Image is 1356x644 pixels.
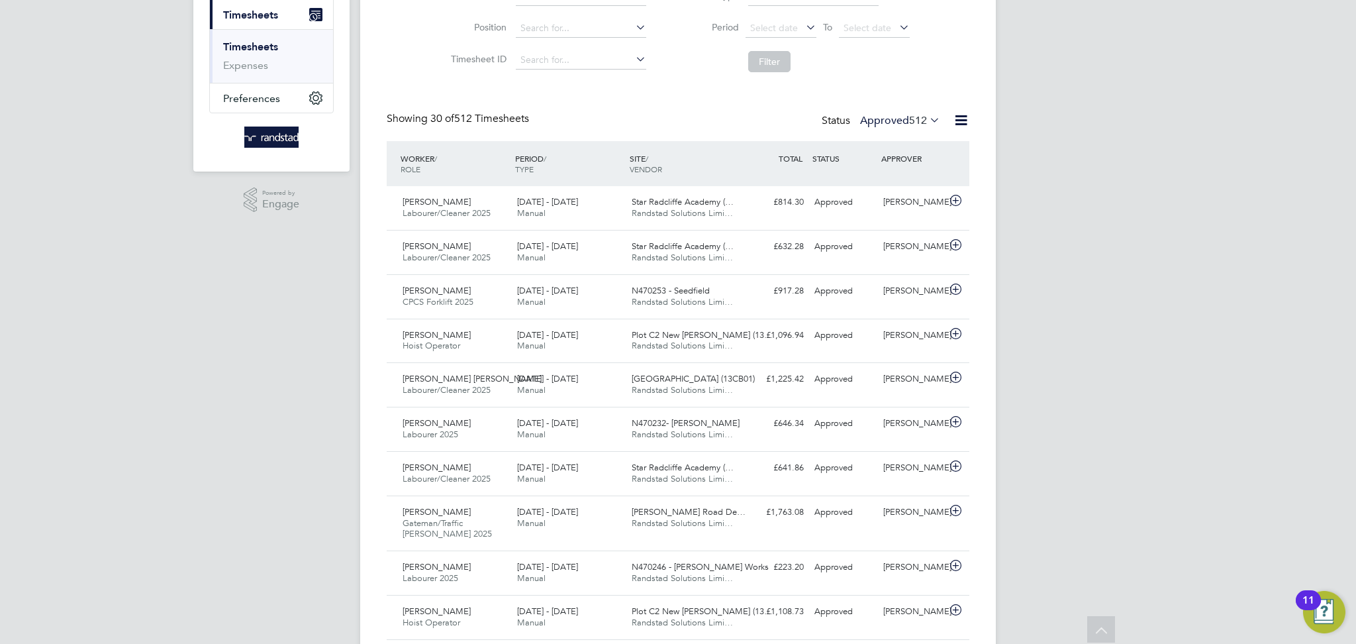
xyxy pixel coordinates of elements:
[517,429,546,440] span: Manual
[809,413,878,435] div: Approved
[750,22,798,34] span: Select date
[223,59,268,72] a: Expenses
[860,114,940,127] label: Approved
[403,340,460,351] span: Hoist Operator
[387,112,532,126] div: Showing
[403,561,471,572] span: [PERSON_NAME]
[262,188,299,199] span: Powered by
[748,51,791,72] button: Filter
[809,502,878,523] div: Approved
[809,368,878,390] div: Approved
[632,340,733,351] span: Randstad Solutions Limi…
[430,112,529,125] span: 512 Timesheets
[632,329,773,341] span: Plot C2 New [PERSON_NAME] (13…
[517,241,578,252] span: [DATE] - [DATE]
[878,368,947,390] div: [PERSON_NAME]
[512,146,626,181] div: PERIOD
[517,517,546,529] span: Manual
[244,188,300,213] a: Powered byEngage
[517,417,578,429] span: [DATE] - [DATE]
[1303,591,1345,633] button: Open Resource Center, 11 new notifications
[397,146,512,181] div: WORKER
[632,572,733,584] span: Randstad Solutions Limi…
[517,473,546,484] span: Manual
[626,146,741,181] div: SITE
[646,153,648,164] span: /
[403,207,491,219] span: Labourer/Cleaner 2025
[740,236,809,258] div: £632.28
[209,127,334,148] a: Go to home page
[632,207,733,219] span: Randstad Solutions Limi…
[878,280,947,302] div: [PERSON_NAME]
[403,329,471,341] span: [PERSON_NAME]
[632,462,734,473] span: Star Radcliffe Academy (…
[740,325,809,347] div: £1,096.94
[403,462,471,473] span: [PERSON_NAME]
[909,114,927,127] span: 512
[632,517,733,529] span: Randstad Solutions Limi…
[401,164,420,174] span: ROLE
[809,146,878,170] div: STATUS
[740,557,809,578] div: £223.20
[517,384,546,396] span: Manual
[630,164,662,174] span: VENDOR
[878,325,947,347] div: [PERSON_NAME]
[517,606,578,617] span: [DATE] - [DATE]
[632,506,746,517] span: [PERSON_NAME] Road De…
[223,92,280,105] span: Preferences
[517,561,578,572] span: [DATE] - [DATE]
[544,153,546,164] span: /
[517,617,546,628] span: Manual
[447,53,507,65] label: Timesheet ID
[809,236,878,258] div: Approved
[434,153,437,164] span: /
[809,325,878,347] div: Approved
[740,601,809,623] div: £1,108.73
[632,617,733,628] span: Randstad Solutions Limi…
[632,252,733,263] span: Randstad Solutions Limi…
[740,502,809,523] div: £1,763.08
[403,606,471,617] span: [PERSON_NAME]
[262,199,299,210] span: Engage
[878,146,947,170] div: APPROVER
[632,196,734,207] span: Star Radcliffe Academy (…
[809,557,878,578] div: Approved
[515,164,534,174] span: TYPE
[740,368,809,390] div: £1,225.42
[809,191,878,213] div: Approved
[632,417,740,429] span: N470232- [PERSON_NAME]
[844,22,891,34] span: Select date
[632,296,733,307] span: Randstad Solutions Limi…
[403,517,492,540] span: Gateman/Traffic [PERSON_NAME] 2025
[1302,600,1314,617] div: 11
[878,457,947,479] div: [PERSON_NAME]
[403,296,473,307] span: CPCS Forklift 2025
[403,384,491,396] span: Labourer/Cleaner 2025
[403,241,471,252] span: [PERSON_NAME]
[878,236,947,258] div: [PERSON_NAME]
[517,373,578,384] span: [DATE] - [DATE]
[822,112,943,131] div: Status
[878,413,947,435] div: [PERSON_NAME]
[403,285,471,296] span: [PERSON_NAME]
[809,457,878,479] div: Approved
[632,429,733,440] span: Randstad Solutions Limi…
[516,51,646,70] input: Search for...
[517,572,546,584] span: Manual
[632,285,710,296] span: N470253 - Seedfield
[740,191,809,213] div: £814.30
[517,285,578,296] span: [DATE] - [DATE]
[809,601,878,623] div: Approved
[632,561,769,572] span: N470246 - [PERSON_NAME] Works
[244,127,299,148] img: randstad-logo-retina.png
[809,280,878,302] div: Approved
[517,296,546,307] span: Manual
[403,572,458,584] span: Labourer 2025
[679,21,739,33] label: Period
[516,19,646,38] input: Search for...
[632,241,734,252] span: Star Radcliffe Academy (…
[223,40,278,53] a: Timesheets
[517,196,578,207] span: [DATE] - [DATE]
[210,83,333,113] button: Preferences
[632,606,773,617] span: Plot C2 New [PERSON_NAME] (13…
